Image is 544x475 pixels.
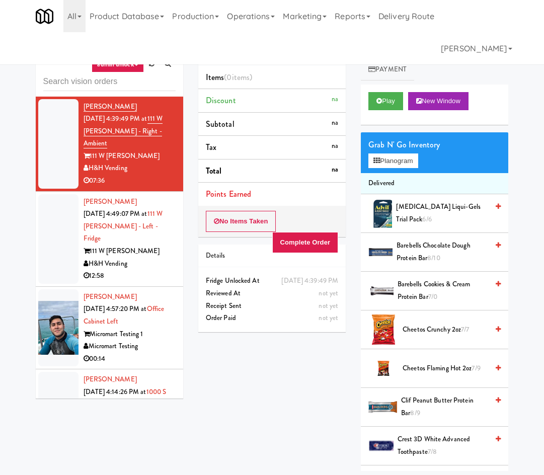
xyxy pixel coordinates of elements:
li: [PERSON_NAME][DATE] 4:14:26 PM at1000 S [PERSON_NAME] -Right - Ambient1000 S [PERSON_NAME]H&H Ven... [36,369,183,464]
a: [PERSON_NAME] [437,32,516,64]
a: [PERSON_NAME] [84,102,137,112]
li: [PERSON_NAME][DATE] 4:57:20 PM atOffice Cabinet LeftMicromart Testing 1Micromart Testing00:14 [36,287,183,370]
li: [PERSON_NAME][DATE] 4:39:49 PM at111 W [PERSON_NAME] - Right - Ambient111 W [PERSON_NAME]H&H Vend... [36,97,183,192]
div: Clif Peanut Butter Protein Bar8/9 [397,394,501,419]
div: 111 W [PERSON_NAME] [84,245,176,258]
li: Delivered [361,173,508,194]
span: 7/9 [472,363,480,373]
div: na [332,140,338,152]
div: Grab N' Go Inventory [368,137,501,152]
div: na [332,117,338,129]
div: Barebells Cookies & Cream Protein Bar7/0 [394,278,501,303]
span: 7/7 [461,325,469,334]
button: Complete Order [272,232,339,253]
span: 8/10 [427,253,440,263]
input: Search vision orders [43,72,176,91]
span: Barebells Cookies & Cream Protein Bar [398,278,489,303]
span: [DATE] 4:14:26 PM at [84,387,146,397]
span: [DATE] 4:39:49 PM at [84,114,147,123]
span: 7/0 [428,292,437,301]
span: Barebells Chocolate Dough Protein Bar [397,240,488,264]
span: (0 ) [224,71,252,83]
span: Cheetos Flaming Hot 2oz [403,362,488,375]
div: 07:36 [84,175,176,187]
button: No Items Taken [206,211,276,232]
div: Crest 3D White Advanced Toothpaste7/8 [394,433,501,458]
div: Receipt Sent [206,300,338,312]
a: Payment [361,58,414,81]
span: Subtotal [206,118,235,130]
div: Details [206,250,272,262]
span: [DATE] 4:49:07 PM at [84,209,147,218]
span: 6/6 [422,214,431,224]
div: 12:58 [84,270,176,282]
a: 111 W [PERSON_NAME] - Left - Fridge [84,209,163,243]
ng-pluralize: items [232,71,250,83]
div: 111 W [PERSON_NAME] [84,150,176,163]
div: Reviewed At [206,287,338,300]
div: na [332,93,338,106]
span: 7/8 [428,447,437,456]
span: [MEDICAL_DATA] Liqui-Gels Trial Pack [396,201,488,225]
div: Order Paid [206,312,338,325]
span: Total [206,165,222,177]
div: Micromart Testing 1 [84,328,176,341]
img: Micromart [36,8,53,25]
a: [PERSON_NAME] [84,374,137,384]
span: Points Earned [206,188,251,200]
div: Barebells Chocolate Dough Protein Bar8/10 [393,240,501,264]
a: [PERSON_NAME] [84,292,137,301]
span: Discount [206,95,236,106]
li: [PERSON_NAME][DATE] 4:49:07 PM at111 W [PERSON_NAME] - Left - Fridge111 W [PERSON_NAME]H&H Vendin... [36,192,183,287]
div: [MEDICAL_DATA] Liqui-Gels Trial Pack6/6 [392,201,501,225]
div: 00:14 [84,353,176,365]
a: [PERSON_NAME] [84,197,137,206]
div: Micromart Testing [84,340,176,353]
a: 111 W [PERSON_NAME] - Right - Ambient [84,114,163,148]
div: [DATE] 4:39:49 PM [281,275,338,287]
span: 8/9 [410,408,420,418]
span: Items [206,71,252,83]
div: Cheetos Crunchy 2oz7/7 [399,324,501,336]
span: Cheetos Crunchy 2oz [403,324,488,336]
div: na [332,164,338,176]
span: Tax [206,141,216,153]
span: not yet [319,288,338,298]
button: Planogram [368,153,418,169]
span: [DATE] 4:57:20 PM at [84,304,147,313]
span: Clif Peanut Butter Protein Bar [401,394,488,419]
div: Cheetos Flaming Hot 2oz7/9 [399,362,501,375]
span: not yet [319,313,338,323]
span: Crest 3D White Advanced Toothpaste [398,433,489,458]
div: H&H Vending [84,258,176,270]
span: not yet [319,301,338,310]
button: Play [368,92,403,110]
div: H&H Vending [84,162,176,175]
button: New Window [408,92,469,110]
div: Fridge Unlocked At [206,275,338,287]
